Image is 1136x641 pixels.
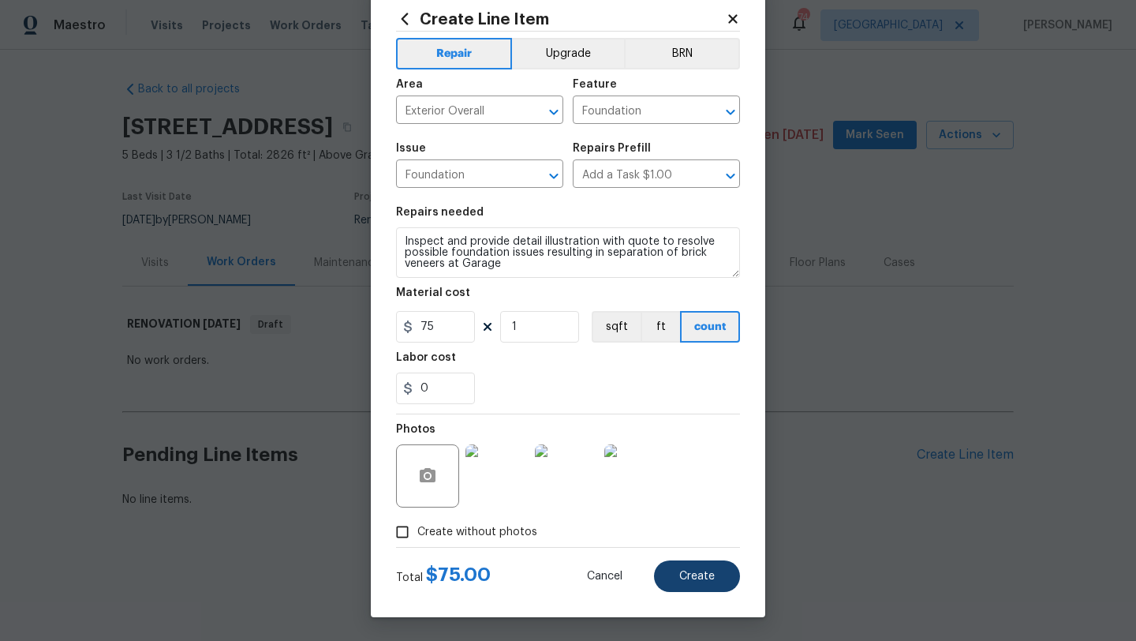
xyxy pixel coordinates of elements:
textarea: Inspect and provide detail illustration with quote to resolve possible foundation issues resultin... [396,227,740,278]
button: Upgrade [512,38,625,69]
button: Open [543,165,565,187]
div: Total [396,567,491,586]
span: Create [679,571,715,583]
span: Cancel [587,571,622,583]
button: Open [719,101,742,123]
h5: Repairs Prefill [573,143,651,154]
h5: Issue [396,143,426,154]
button: BRN [624,38,740,69]
button: Repair [396,38,512,69]
button: Open [719,165,742,187]
h5: Feature [573,79,617,90]
span: Create without photos [417,524,537,541]
button: ft [641,311,680,343]
button: sqft [592,311,641,343]
h2: Create Line Item [396,10,726,28]
h5: Photos [396,424,435,435]
h5: Area [396,79,423,90]
button: count [680,311,740,343]
button: Cancel [562,560,648,592]
h5: Repairs needed [396,207,484,218]
button: Open [543,101,565,123]
span: $ 75.00 [426,565,491,584]
h5: Labor cost [396,352,456,363]
h5: Material cost [396,287,470,298]
button: Create [654,560,740,592]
